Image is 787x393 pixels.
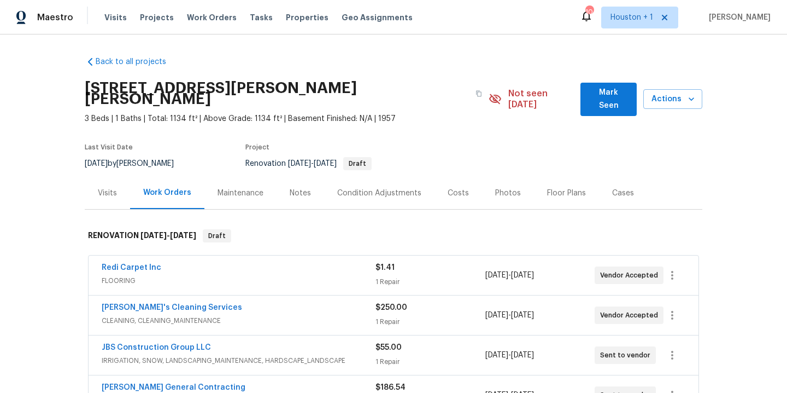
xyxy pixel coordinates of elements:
[704,12,771,23] span: [PERSON_NAME]
[170,232,196,239] span: [DATE]
[140,12,174,23] span: Projects
[37,12,73,23] span: Maestro
[448,188,469,199] div: Costs
[375,264,395,271] span: $1.41
[485,271,508,279] span: [DATE]
[102,315,375,326] span: CLEANING, CLEANING_MAINTENANCE
[511,351,534,359] span: [DATE]
[98,188,117,199] div: Visits
[652,93,694,106] span: Actions
[245,160,372,167] span: Renovation
[314,160,337,167] span: [DATE]
[85,56,190,67] a: Back to all projects
[589,86,628,113] span: Mark Seen
[85,218,702,253] div: RENOVATION [DATE]-[DATE]Draft
[85,83,469,105] h2: [STREET_ADDRESS][PERSON_NAME][PERSON_NAME]
[286,12,328,23] span: Properties
[342,12,413,23] span: Geo Assignments
[469,84,489,103] button: Copy Address
[375,304,407,311] span: $250.00
[85,157,187,170] div: by [PERSON_NAME]
[290,188,311,199] div: Notes
[511,311,534,319] span: [DATE]
[485,270,534,281] span: -
[102,264,161,271] a: Redi Carpet Inc
[375,356,485,367] div: 1 Repair
[102,344,211,351] a: JBS Construction Group LLC
[102,355,375,366] span: IRRIGATION, SNOW, LANDSCAPING_MAINTENANCE, HARDSCAPE_LANDSCAPE
[143,187,191,198] div: Work Orders
[600,270,662,281] span: Vendor Accepted
[85,144,133,151] span: Last Visit Date
[218,188,263,199] div: Maintenance
[485,350,534,361] span: -
[140,232,196,239] span: -
[375,316,485,327] div: 1 Repair
[580,83,637,116] button: Mark Seen
[612,188,634,199] div: Cases
[375,344,402,351] span: $55.00
[85,160,108,167] span: [DATE]
[547,188,586,199] div: Floor Plans
[600,350,655,361] span: Sent to vendor
[511,271,534,279] span: [DATE]
[643,89,702,109] button: Actions
[102,304,242,311] a: [PERSON_NAME]'s Cleaning Services
[204,230,230,241] span: Draft
[288,160,337,167] span: -
[485,311,508,319] span: [DATE]
[102,384,245,391] a: [PERSON_NAME] General Contracting
[140,232,167,239] span: [DATE]
[104,12,127,23] span: Visits
[495,188,521,199] div: Photos
[88,229,196,242] h6: RENOVATION
[344,160,371,167] span: Draft
[485,310,534,321] span: -
[187,12,237,23] span: Work Orders
[375,276,485,287] div: 1 Repair
[245,144,269,151] span: Project
[85,113,489,124] span: 3 Beds | 1 Baths | Total: 1134 ft² | Above Grade: 1134 ft² | Basement Finished: N/A | 1957
[337,188,421,199] div: Condition Adjustments
[585,7,593,18] div: 10
[288,160,311,167] span: [DATE]
[375,384,406,391] span: $186.54
[610,12,653,23] span: Houston + 1
[250,14,273,21] span: Tasks
[102,275,375,286] span: FLOORING
[508,88,574,110] span: Not seen [DATE]
[600,310,662,321] span: Vendor Accepted
[485,351,508,359] span: [DATE]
